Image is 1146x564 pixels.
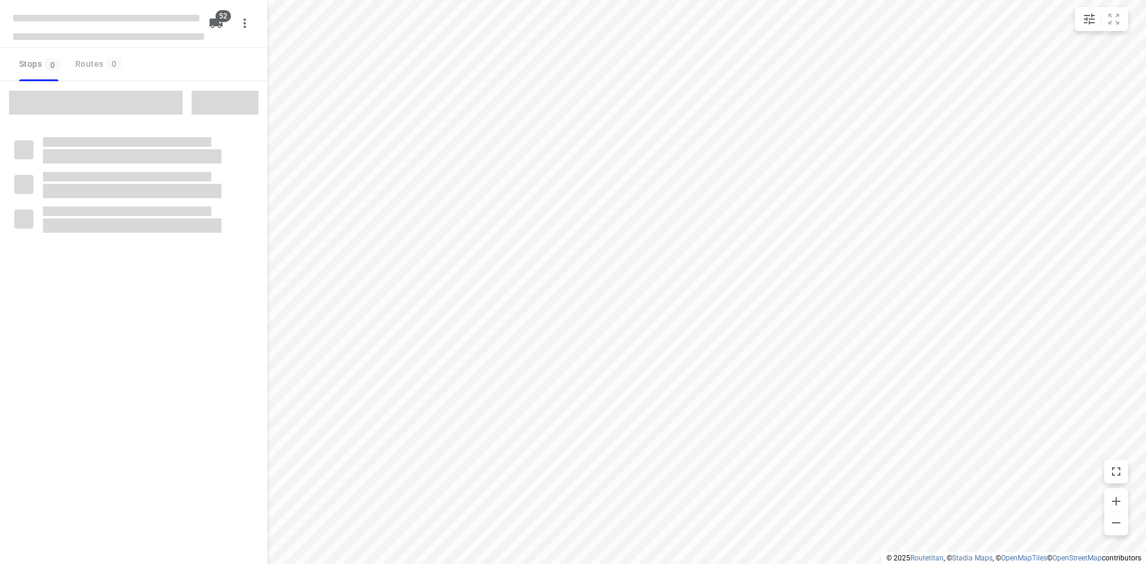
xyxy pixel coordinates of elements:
a: OpenStreetMap [1052,554,1102,562]
a: Stadia Maps [952,554,993,562]
div: small contained button group [1075,7,1128,31]
button: Map settings [1077,7,1101,31]
li: © 2025 , © , © © contributors [886,554,1141,562]
a: Routetitan [910,554,944,562]
a: OpenMapTiles [1001,554,1047,562]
